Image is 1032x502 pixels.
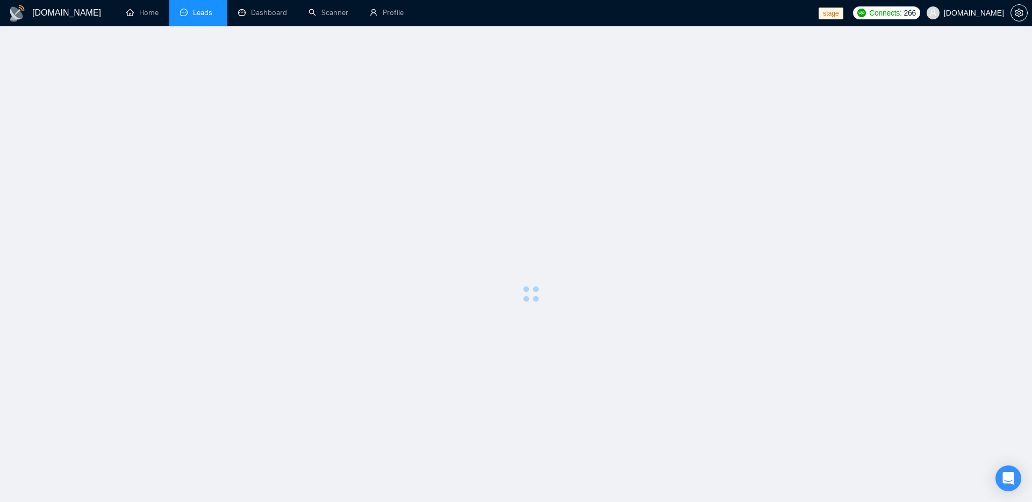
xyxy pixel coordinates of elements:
span: setting [1011,9,1027,17]
a: searchScanner [309,8,348,17]
img: upwork-logo.png [857,9,866,17]
a: setting [1010,9,1028,17]
div: Open Intercom Messenger [995,465,1021,491]
span: Connects: [869,7,901,19]
a: messageLeads [180,8,217,17]
a: userProfile [370,8,404,17]
a: dashboardDashboard [238,8,287,17]
span: user [929,9,937,17]
span: stage [819,8,843,19]
button: setting [1010,4,1028,21]
a: homeHome [126,8,159,17]
img: logo [9,5,26,22]
span: 266 [904,7,916,19]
